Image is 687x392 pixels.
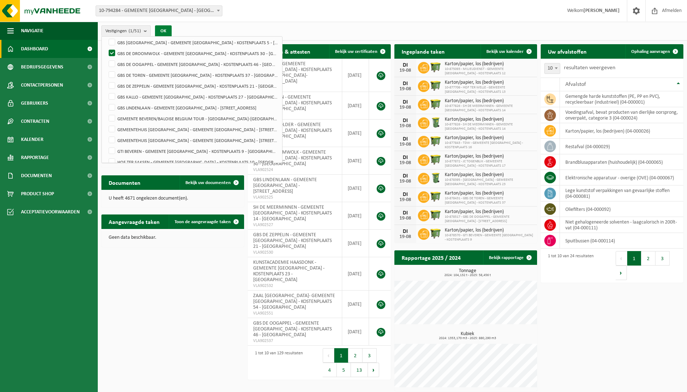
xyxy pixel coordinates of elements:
[107,59,278,70] label: GBS DE OOGAPPEL - GEMEENTE [GEOGRAPHIC_DATA] - KOSTENPLAATS 46 - [GEOGRAPHIC_DATA]
[342,92,369,120] td: [DATE]
[342,230,369,257] td: [DATE]
[398,136,412,142] div: DI
[445,61,533,67] span: Karton/papier, los (bedrijven)
[101,25,151,36] button: Vestigingen(1/51)
[398,173,412,179] div: DI
[430,116,442,129] img: WB-0240-HPE-GN-50
[21,203,80,221] span: Acceptatievoorwaarden
[445,228,533,233] span: Karton/papier, los (bedrijven)
[445,104,533,113] span: 10-877826 - SH DE MEERMINNEN - GEMEENTE [GEOGRAPHIC_DATA] - KOSTENPLAATS 14
[545,63,560,74] span: 10
[107,91,278,102] label: GBS KALLO - GEMEENTE [GEOGRAPHIC_DATA] - KOSTENPLAATS 27 - [GEOGRAPHIC_DATA]
[334,348,348,363] button: 1
[248,44,318,58] h2: Certificaten & attesten
[253,293,335,310] span: ZAAL [GEOGRAPHIC_DATA]- GEMEENTE [GEOGRAPHIC_DATA] - KOSTENPLAATS 54 - [GEOGRAPHIC_DATA]
[430,61,442,73] img: WB-1100-HPE-GN-50
[342,202,369,230] td: [DATE]
[329,44,390,59] a: Bekijk uw certificaten
[342,120,369,147] td: [DATE]
[398,87,412,92] div: 19-08
[107,135,278,146] label: GEMEENTEHUIS [GEOGRAPHIC_DATA] - GEMEENTE [GEOGRAPHIC_DATA] - [STREET_ADDRESS]
[348,348,363,363] button: 2
[253,139,336,145] span: VLA902523
[96,6,222,16] span: 10-794284 - GEMEENTE BEVEREN - BEVEREN-WAAS
[655,251,670,266] button: 3
[107,48,278,59] label: GBS DE DROOMWOLK - GEMEENTE [GEOGRAPHIC_DATA] - KOSTENPLAATS 30 - [GEOGRAPHIC_DATA]
[21,40,48,58] span: Dashboard
[21,76,63,94] span: Contactpersonen
[107,37,278,48] label: GBS [GEOGRAPHIC_DATA] - GEMEENTE [GEOGRAPHIC_DATA] - KOSTENPLAATS 5 - [GEOGRAPHIC_DATA]
[109,196,237,201] p: U heeft 4671 ongelezen document(en).
[445,135,533,141] span: Karton/papier, los (bedrijven)
[253,205,332,222] span: SH DE MEERMINNEN - GEMEENTE [GEOGRAPHIC_DATA] - KOSTENPLAATS 14 - [GEOGRAPHIC_DATA]
[398,81,412,87] div: DI
[445,98,533,104] span: Karton/papier, los (bedrijven)
[445,172,533,178] span: Karton/papier, los (bedrijven)
[342,59,369,92] td: [DATE]
[560,217,683,233] td: niet gehalogeneerde solventen - laagcalorisch in 200lt-vat (04-000111)
[96,5,222,16] span: 10-794284 - GEMEENTE BEVEREN - BEVEREN-WAAS
[445,141,533,150] span: 10-877843 - TDW - GEMEENTE [GEOGRAPHIC_DATA] - KOSTENPLAATS 16
[351,363,368,377] button: 13
[430,98,442,110] img: WB-1100-HPE-GN-51
[560,154,683,170] td: brandblusapparaten (huishoudelijk) (04-000065)
[253,310,336,316] span: VLA902551
[253,95,332,112] span: GBS DE TOREN - GEMEENTE [GEOGRAPHIC_DATA] - KOSTENPLAATS 37 - [GEOGRAPHIC_DATA]
[394,44,452,58] h2: Ingeplande taken
[342,175,369,202] td: [DATE]
[107,70,278,80] label: GBS DE TOREN - GEMEENTE [GEOGRAPHIC_DATA] - KOSTENPLAATS 37 - [GEOGRAPHIC_DATA]
[616,251,627,266] button: Previous
[253,321,332,338] span: GBS DE OOGAPPEL - GEMEENTE [GEOGRAPHIC_DATA] - KOSTENPLAATS 46 - [GEOGRAPHIC_DATA]
[21,58,63,76] span: Bedrijfsgegevens
[398,274,537,277] span: 2024: 104,132 t - 2025: 58,456 t
[180,175,243,190] a: Bekijk uw documenten
[21,112,49,130] span: Contracten
[253,150,332,167] span: GBS DE DROOMWOLK - GEMEENTE [GEOGRAPHIC_DATA] - KOSTENPLAATS 30 - [GEOGRAPHIC_DATA]
[430,227,442,239] img: WB-1100-HPE-GN-50
[627,251,641,266] button: 1
[253,338,336,344] span: VLA902537
[398,118,412,124] div: DI
[445,117,533,122] span: Karton/papier, los (bedrijven)
[481,44,536,59] a: Bekijk uw kalender
[398,179,412,184] div: 19-08
[544,250,594,281] div: 1 tot 10 van 24 resultaten
[105,26,141,37] span: Vestigingen
[155,25,172,37] button: OK
[253,232,332,249] span: GBS DE ZEPPELIN - GEMEENTE [GEOGRAPHIC_DATA] - KOSTENPLAATS 21 - [GEOGRAPHIC_DATA]
[560,201,683,217] td: oliefilters (04-000092)
[560,91,683,107] td: gemengde harde kunststoffen (PE, PP en PVC), recycleerbaar (industrieel) (04-000001)
[363,348,377,363] button: 3
[430,190,442,203] img: WB-1100-HPE-GN-50
[253,177,317,194] span: GBS LINDENLAAN - GEMEENTE [GEOGRAPHIC_DATA] - [STREET_ADDRESS]
[445,67,533,76] span: 10-875093 - MILIEUDIENST - GEMEENTE [GEOGRAPHIC_DATA] - KOSTENPLAATS 12
[430,209,442,221] img: WB-1100-HPE-GN-50
[560,107,683,123] td: voedingsafval, bevat producten van dierlijke oorsprong, onverpakt, categorie 3 (04-000024)
[398,210,412,216] div: DI
[129,29,141,33] count: (1/51)
[398,155,412,160] div: DI
[544,63,560,74] span: 10
[445,159,533,168] span: 10-877872 - JC TOGENBLIK - GEMEENTE [GEOGRAPHIC_DATA] - KOSTENPLAATS 17
[107,124,278,135] label: GEMEENTEHUIS [GEOGRAPHIC_DATA] - GEMEENTE [GEOGRAPHIC_DATA] - [STREET_ADDRESS]
[560,185,683,201] td: lege kunststof verpakkingen van gevaarlijke stoffen (04-000081)
[107,113,278,124] label: GEMEENTE BEVEREN/BALOISE BELGIUM TOUR - [GEOGRAPHIC_DATA]-[GEOGRAPHIC_DATA]
[337,363,351,377] button: 5
[253,260,324,283] span: KUNSTACADEMIE HAASDONK - GEMEENTE [GEOGRAPHIC_DATA] - KOSTENPLAATS 23 - [GEOGRAPHIC_DATA]
[486,49,524,54] span: Bekijk uw kalender
[253,122,332,139] span: JC PROSPERPOLDER - GEMEENTE [GEOGRAPHIC_DATA] - KOSTENPLAATS 32 - [GEOGRAPHIC_DATA]
[398,124,412,129] div: 19-08
[253,61,332,84] span: WINDEKIND - GEMEENTE [GEOGRAPHIC_DATA] - KOSTENPLAATS 53 - [GEOGRAPHIC_DATA]-[GEOGRAPHIC_DATA]
[445,215,533,224] span: 10-878517 - GBS DE OOGAPPEL - GEMEENTE [GEOGRAPHIC_DATA] - [STREET_ADDRESS]
[253,195,336,200] span: VLA902525
[368,363,379,377] button: Next
[101,214,167,229] h2: Aangevraagde taken
[560,170,683,185] td: elektronische apparatuur - overige (OVE) (04-000067)
[398,331,537,340] h3: Kubiek
[109,235,237,240] p: Geen data beschikbaar.
[107,102,278,113] label: GBS LINDENLAAN - GEMEENTE [GEOGRAPHIC_DATA] - [STREET_ADDRESS]
[398,142,412,147] div: 19-08
[560,233,683,249] td: spuitbussen (04-000114)
[253,112,336,118] span: VLA902535
[616,266,627,280] button: Next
